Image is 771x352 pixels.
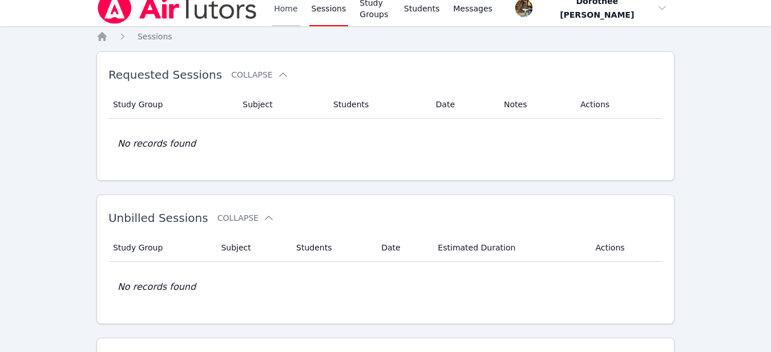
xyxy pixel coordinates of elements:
span: Unbilled Sessions [108,211,208,225]
th: Date [429,91,497,119]
button: Collapse [217,212,275,224]
th: Subject [236,91,326,119]
th: Actions [588,234,663,262]
th: Actions [574,91,663,119]
span: Requested Sessions [108,68,222,82]
th: Study Group [108,91,236,119]
nav: Breadcrumb [96,31,675,42]
th: Estimated Duration [431,234,588,262]
td: No records found [108,262,663,312]
th: Date [374,234,431,262]
th: Notes [497,91,574,119]
td: No records found [108,119,663,169]
a: Sessions [138,31,172,42]
th: Subject [214,234,289,262]
span: Messages [453,3,493,14]
span: Sessions [138,32,172,41]
th: Students [289,234,374,262]
th: Study Group [108,234,215,262]
th: Students [326,91,429,119]
button: Collapse [231,69,288,80]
